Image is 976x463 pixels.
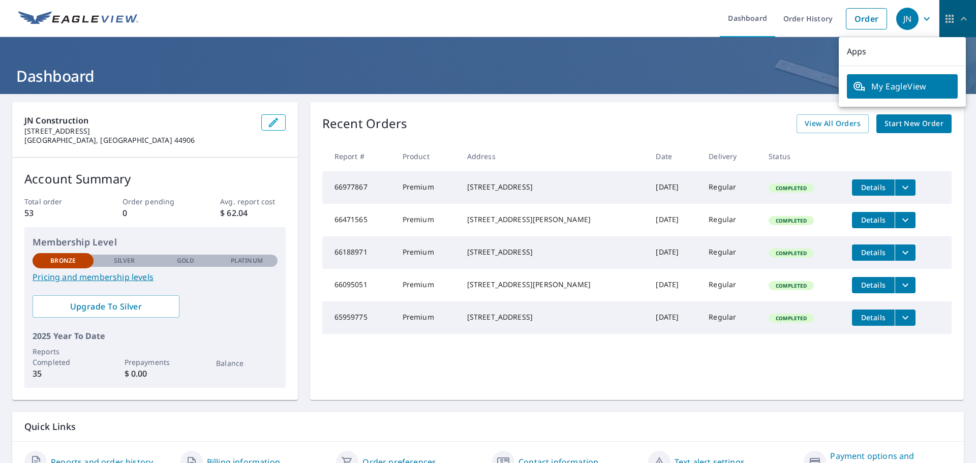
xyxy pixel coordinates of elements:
a: Pricing and membership levels [33,271,278,283]
p: Reports Completed [33,346,94,367]
p: Order pending [123,196,188,207]
h1: Dashboard [12,66,964,86]
button: detailsBtn-66471565 [852,212,895,228]
a: Upgrade To Silver [33,295,179,318]
td: Regular [700,204,760,236]
p: Avg. report cost [220,196,285,207]
p: 0 [123,207,188,219]
p: Recent Orders [322,114,408,133]
td: Premium [394,236,459,269]
td: Regular [700,236,760,269]
p: $ 62.04 [220,207,285,219]
p: [STREET_ADDRESS] [24,127,253,136]
p: Account Summary [24,170,286,188]
p: Membership Level [33,235,278,249]
span: Upgrade To Silver [41,301,171,312]
p: 35 [33,367,94,380]
p: Total order [24,196,89,207]
button: filesDropdownBtn-66095051 [895,277,916,293]
span: Details [858,280,889,290]
span: Completed [770,282,813,289]
button: detailsBtn-66188971 [852,244,895,261]
a: View All Orders [797,114,869,133]
img: EV Logo [18,11,138,26]
p: Platinum [231,256,263,265]
span: Details [858,215,889,225]
td: Premium [394,171,459,204]
button: filesDropdownBtn-66977867 [895,179,916,196]
button: detailsBtn-65959775 [852,310,895,326]
td: 66977867 [322,171,394,204]
td: Regular [700,269,760,301]
a: Order [846,8,887,29]
td: [DATE] [648,236,700,269]
span: Completed [770,250,813,257]
th: Delivery [700,141,760,171]
th: Address [459,141,648,171]
span: Completed [770,184,813,192]
p: 2025 Year To Date [33,330,278,342]
button: detailsBtn-66095051 [852,277,895,293]
td: [DATE] [648,204,700,236]
button: filesDropdownBtn-66471565 [895,212,916,228]
td: [DATE] [648,171,700,204]
div: [STREET_ADDRESS][PERSON_NAME] [467,280,640,290]
p: $ 0.00 [125,367,186,380]
td: Regular [700,171,760,204]
td: Regular [700,301,760,334]
a: My EagleView [847,74,958,99]
th: Date [648,141,700,171]
p: [GEOGRAPHIC_DATA], [GEOGRAPHIC_DATA] 44906 [24,136,253,145]
div: [STREET_ADDRESS] [467,182,640,192]
p: Gold [177,256,194,265]
div: [STREET_ADDRESS] [467,312,640,322]
p: Silver [114,256,135,265]
span: Details [858,248,889,257]
p: 53 [24,207,89,219]
span: My EagleView [853,80,952,92]
td: Premium [394,269,459,301]
div: JN [896,8,919,30]
td: Premium [394,301,459,334]
p: Bronze [50,256,76,265]
button: detailsBtn-66977867 [852,179,895,196]
span: Details [858,182,889,192]
th: Status [760,141,844,171]
span: Completed [770,315,813,322]
td: Premium [394,204,459,236]
td: 66095051 [322,269,394,301]
p: Quick Links [24,420,952,433]
span: Completed [770,217,813,224]
span: Start New Order [884,117,943,130]
p: Balance [216,358,277,368]
span: View All Orders [805,117,861,130]
a: Start New Order [876,114,952,133]
td: 66471565 [322,204,394,236]
p: Apps [839,37,966,66]
div: [STREET_ADDRESS] [467,247,640,257]
button: filesDropdownBtn-66188971 [895,244,916,261]
p: JN Construction [24,114,253,127]
td: 66188971 [322,236,394,269]
td: [DATE] [648,269,700,301]
td: 65959775 [322,301,394,334]
div: [STREET_ADDRESS][PERSON_NAME] [467,214,640,225]
th: Product [394,141,459,171]
th: Report # [322,141,394,171]
button: filesDropdownBtn-65959775 [895,310,916,326]
p: Prepayments [125,357,186,367]
td: [DATE] [648,301,700,334]
span: Details [858,313,889,322]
